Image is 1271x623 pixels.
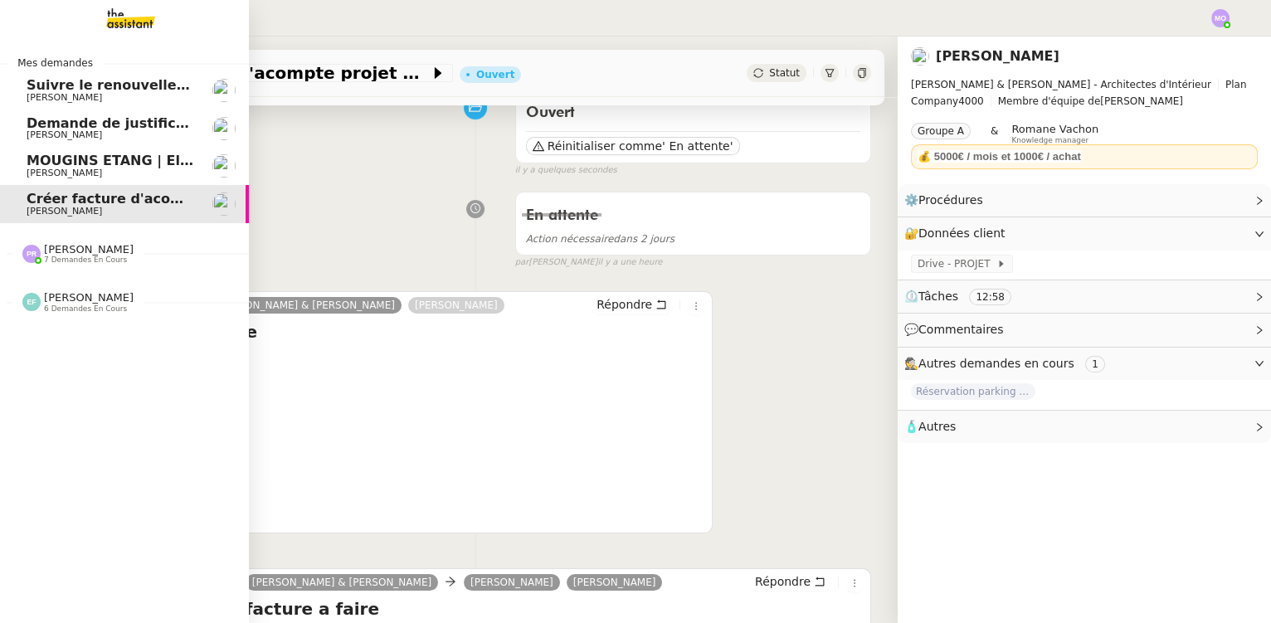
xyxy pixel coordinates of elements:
[27,129,102,140] span: [PERSON_NAME]
[898,184,1271,217] div: ⚙️Procédures
[567,575,663,590] a: [PERSON_NAME]
[918,357,1074,370] span: Autres demandes en cours
[27,206,102,217] span: [PERSON_NAME]
[918,150,1081,163] strong: 💰 5000€ / mois et 1000€ / achat
[27,115,429,131] span: Demande de justificatifs Pennylane - septembre 2025
[969,289,1011,305] nz-tag: 12:58
[526,233,674,245] span: dans 2 jours
[911,76,1258,110] span: [PERSON_NAME]
[998,95,1101,107] span: Membre d'équipe de
[911,383,1035,400] span: Réservation parking à [GEOGRAPHIC_DATA]
[209,298,402,313] a: [PERSON_NAME] & [PERSON_NAME]
[904,357,1112,370] span: 🕵️
[1085,356,1105,372] nz-tag: 1
[22,293,41,311] img: svg
[918,256,996,272] span: Drive - PROJET
[526,208,598,223] span: En attente
[246,597,864,621] h4: facture a faire
[918,323,1003,336] span: Commentaires
[1011,123,1098,144] app-user-label: Knowledge manager
[22,245,41,263] img: svg
[918,290,958,303] span: Tâches
[958,95,984,107] span: 4000
[591,295,673,314] button: Répondre
[898,348,1271,380] div: 🕵️Autres demandes en cours 1
[515,256,663,270] small: [PERSON_NAME]
[904,191,991,210] span: ⚙️
[515,256,529,270] span: par
[7,55,103,71] span: Mes demandes
[898,314,1271,346] div: 💬Commentaires
[526,105,575,120] span: Ouvert
[918,420,956,433] span: Autres
[212,192,236,216] img: users%2F8b5K4WuLB4fkrqH4og3fBdCrwGs1%2Favatar%2F1516943936898.jpeg
[548,138,662,154] span: Réinitialiser comme
[408,298,504,313] a: [PERSON_NAME]
[911,47,929,66] img: users%2F8b5K4WuLB4fkrqH4og3fBdCrwGs1%2Favatar%2F1516943936898.jpeg
[464,575,560,590] a: [PERSON_NAME]
[918,193,983,207] span: Procédures
[769,67,800,79] span: Statut
[904,323,1010,336] span: 💬
[526,137,740,155] button: Réinitialiser comme' En attente'
[918,226,1006,240] span: Données client
[86,65,430,81] span: Créer facture d'acompte projet Cannes
[27,92,102,103] span: [PERSON_NAME]
[87,320,705,343] h4: Re: facture a faire
[1011,123,1098,135] span: Romane Vachon
[212,117,236,140] img: users%2FfjlNmCTkLiVoA3HQjY3GA5JXGxb2%2Favatar%2Fstarofservice_97480retdsc0392.png
[27,153,293,168] span: MOUGINS ETANG | Electroménagers
[904,420,956,433] span: 🧴
[526,233,614,245] span: Action nécessaire
[44,256,127,265] span: 7 demandes en cours
[1011,136,1088,145] span: Knowledge manager
[44,291,134,304] span: [PERSON_NAME]
[898,217,1271,250] div: 🔐Données client
[246,575,438,590] a: [PERSON_NAME] & [PERSON_NAME]
[662,138,733,154] span: ' En attente'
[87,384,705,401] div: oui merci pour envoie au client
[212,79,236,102] img: users%2FfjlNmCTkLiVoA3HQjY3GA5JXGxb2%2Favatar%2Fstarofservice_97480retdsc0392.png
[749,572,831,591] button: Répondre
[898,411,1271,443] div: 🧴Autres
[904,290,1025,303] span: ⏲️
[911,123,971,139] nz-tag: Groupe A
[597,296,652,313] span: Répondre
[27,168,102,178] span: [PERSON_NAME]
[936,48,1059,64] a: [PERSON_NAME]
[212,154,236,178] img: users%2FfjlNmCTkLiVoA3HQjY3GA5JXGxb2%2Favatar%2Fstarofservice_97480retdsc0392.png
[27,77,335,93] span: Suivre le renouvellement produit Trimble
[597,256,662,270] span: il y a une heure
[515,163,617,178] span: il y a quelques secondes
[904,224,1012,243] span: 🔐
[898,280,1271,313] div: ⏲️Tâches 12:58
[911,79,1211,90] span: [PERSON_NAME] & [PERSON_NAME] - Architectes d'Intérieur
[44,304,127,314] span: 6 demandes en cours
[755,573,811,590] span: Répondre
[476,70,514,80] div: Ouvert
[1211,9,1230,27] img: svg
[87,352,705,368] div: Bonjour
[44,243,134,256] span: [PERSON_NAME]
[991,123,998,144] span: &
[27,191,318,207] span: Créer facture d'acompte projet Cannes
